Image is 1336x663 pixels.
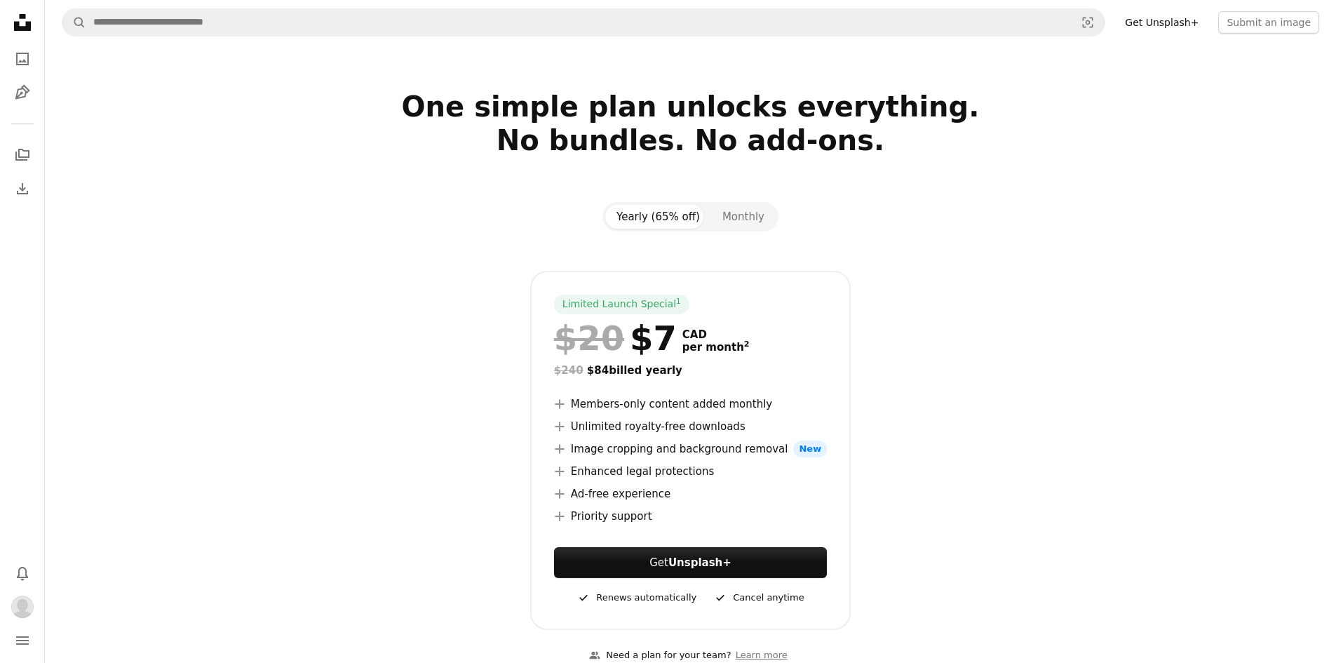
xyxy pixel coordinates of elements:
[682,341,750,354] span: per month
[8,175,36,203] a: Download History
[589,648,731,663] div: Need a plan for your team?
[1116,11,1207,34] a: Get Unsplash+
[576,589,696,606] div: Renews automatically
[8,8,36,39] a: Home — Unsplash
[554,364,583,377] span: $240
[554,463,827,480] li: Enhanced legal protections
[8,627,36,655] button: Menu
[554,508,827,525] li: Priority support
[62,9,86,36] button: Search Unsplash
[711,205,776,229] button: Monthly
[682,328,750,341] span: CAD
[554,547,827,578] a: GetUnsplash+
[605,205,711,229] button: Yearly (65% off)
[8,79,36,107] a: Illustrations
[8,559,36,587] button: Notifications
[673,297,684,312] a: 1
[793,441,827,457] span: New
[62,8,1105,36] form: Find visuals sitewide
[8,593,36,621] button: Profile
[668,556,731,569] strong: Unsplash+
[554,320,624,356] span: $20
[554,362,827,379] div: $84 billed yearly
[741,341,753,354] a: 2
[554,320,677,356] div: $7
[1071,9,1105,36] button: Visual search
[239,90,1142,191] h2: One simple plan unlocks everything. No bundles. No add-ons.
[1218,11,1319,34] button: Submit an image
[554,418,827,435] li: Unlimited royalty-free downloads
[8,141,36,169] a: Collections
[11,596,34,618] img: Avatar of user John Smirnis
[554,485,827,502] li: Ad-free experience
[676,297,681,305] sup: 1
[554,295,689,314] div: Limited Launch Special
[554,396,827,413] li: Members-only content added monthly
[744,340,750,349] sup: 2
[554,441,827,457] li: Image cropping and background removal
[713,589,804,606] div: Cancel anytime
[8,45,36,73] a: Photos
